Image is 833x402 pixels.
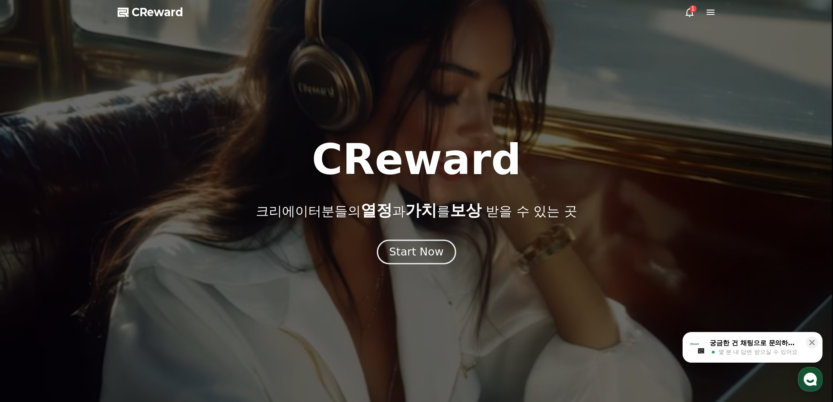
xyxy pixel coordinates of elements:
span: 보상 [450,201,481,219]
a: 대화 [58,277,113,299]
a: 설정 [113,277,168,299]
a: Start Now [379,249,454,257]
div: 1 [690,5,697,12]
span: 대화 [80,291,91,298]
a: 1 [684,7,695,17]
span: 열정 [361,201,392,219]
span: CReward [132,5,183,19]
a: 홈 [3,277,58,299]
p: 크리에이터분들의 과 를 받을 수 있는 곳 [256,202,577,219]
h1: CReward [312,139,521,181]
a: CReward [118,5,183,19]
span: 가치 [405,201,437,219]
div: Start Now [389,245,443,259]
span: 홈 [28,290,33,297]
span: 설정 [135,290,146,297]
button: Start Now [377,239,456,264]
